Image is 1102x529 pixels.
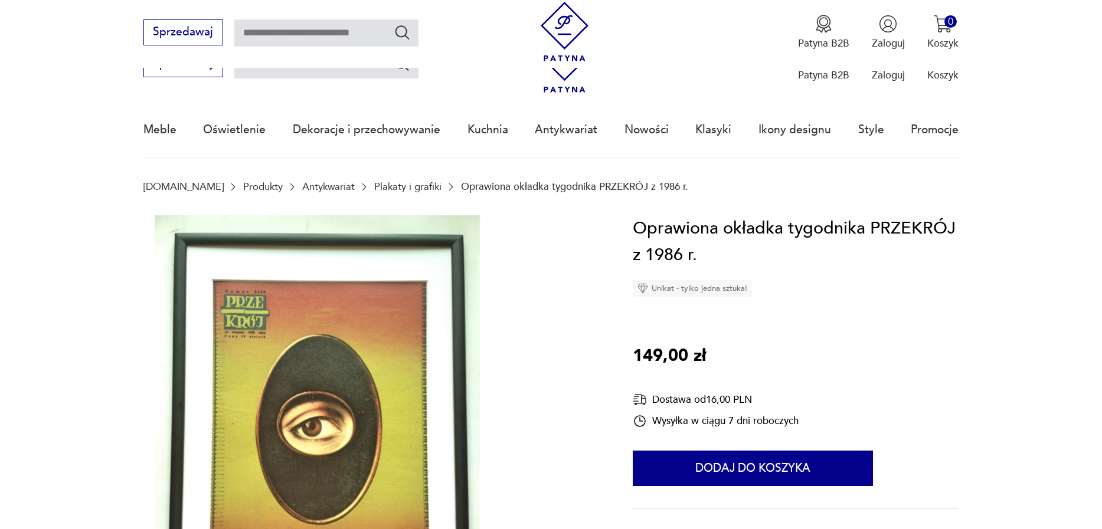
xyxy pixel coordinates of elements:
[872,15,905,50] button: Zaloguj
[927,15,959,50] button: 0Koszyk
[758,103,831,157] a: Ikony designu
[624,103,669,157] a: Nowości
[879,15,897,33] img: Ikonka użytkownika
[798,15,849,50] button: Patyna B2B
[461,181,688,192] p: Oprawiona okładka tygodnika PRZEKRÓJ z 1986 r.
[633,451,873,486] button: Dodaj do koszyka
[815,15,833,33] img: Ikona medalu
[633,414,799,428] div: Wysyłka w ciągu 7 dni roboczych
[293,103,440,157] a: Dekoracje i przechowywanie
[143,19,223,45] button: Sprzedawaj
[633,392,799,407] div: Dostawa od 16,00 PLN
[872,68,905,82] p: Zaloguj
[695,103,731,157] a: Klasyki
[143,103,176,157] a: Meble
[633,280,752,297] div: Unikat - tylko jedna sztuka!
[535,103,597,157] a: Antykwariat
[394,24,411,41] button: Szukaj
[203,103,266,157] a: Oświetlenie
[374,181,442,192] a: Plakaty i grafiki
[934,15,952,33] img: Ikona koszyka
[143,28,223,38] a: Sprzedawaj
[858,103,884,157] a: Style
[927,37,959,50] p: Koszyk
[535,2,594,61] img: Patyna - sklep z meblami i dekoracjami vintage
[633,215,959,269] h1: Oprawiona okładka tygodnika PRZEKRÓJ z 1986 r.
[944,15,957,28] div: 0
[911,103,959,157] a: Promocje
[798,37,849,50] p: Patyna B2B
[633,392,647,407] img: Ikona dostawy
[637,283,648,294] img: Ikona diamentu
[798,68,849,82] p: Patyna B2B
[927,68,959,82] p: Koszyk
[467,103,508,157] a: Kuchnia
[143,60,223,70] a: Sprzedawaj
[243,181,283,192] a: Produkty
[394,55,411,73] button: Szukaj
[633,343,706,370] p: 149,00 zł
[302,181,355,192] a: Antykwariat
[143,181,224,192] a: [DOMAIN_NAME]
[798,15,849,50] a: Ikona medaluPatyna B2B
[872,37,905,50] p: Zaloguj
